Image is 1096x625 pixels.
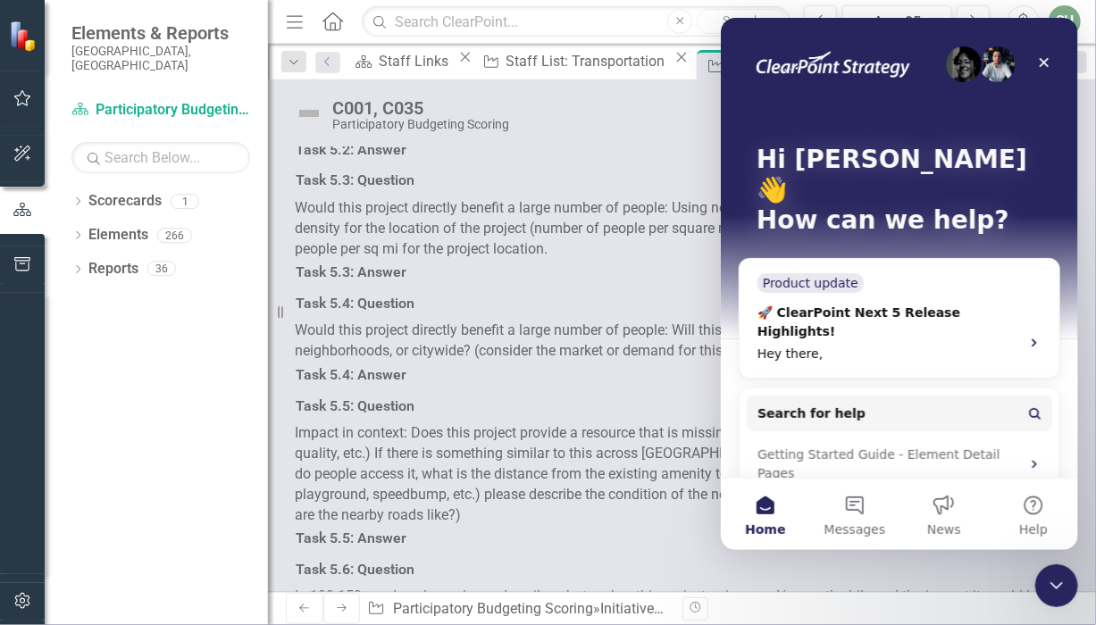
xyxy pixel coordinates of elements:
div: Staff Links [379,50,454,72]
span: Would this project directly benefit a large number of people: Using neighborhood compass, please ... [295,199,1056,257]
h3: Task 5.5: Answer [296,530,406,546]
div: Staff List: Transportation [506,50,671,72]
span: Search [723,13,761,28]
input: Search Below... [71,142,250,173]
button: SH [1049,5,1081,37]
iframe: Intercom live chat [721,18,1078,550]
span: Would this project directly benefit a large number of people: Will this project primarily serve a... [295,321,1024,359]
h3: Task 5.4: Answer [296,367,406,383]
h3: Task 5.3: Question [296,172,414,188]
h3: Task 5.5: Question [296,398,414,414]
div: Participatory Budgeting Scoring [332,118,509,131]
div: Aug-25 [849,12,946,33]
h3: Task 5.6: Question [296,562,414,578]
button: Aug-25 [842,5,952,37]
span: Impact in context: Does this project provide a resource that is missing from the community? (scor... [295,424,1067,522]
h3: Task 5.3: Answer [296,264,406,280]
span: Elements & Reports [71,22,250,44]
a: Scorecards [88,191,162,212]
a: Participatory Budgeting Scoring [71,100,250,121]
a: Participatory Budgeting Scoring [393,600,593,617]
h3: Task 5.4: Question [296,296,414,312]
div: 266 [157,228,192,243]
iframe: Intercom live chat [1035,564,1078,607]
h3: Task 5.2: Answer [296,142,406,158]
a: Initiatives [600,600,664,617]
div: C001, C035 [332,98,509,118]
a: Staff Links [349,50,454,72]
a: Elements [88,225,148,246]
small: [GEOGRAPHIC_DATA], [GEOGRAPHIC_DATA] [71,44,250,73]
a: Staff List: Transportation [476,50,670,72]
img: ClearPoint Strategy [8,20,41,53]
div: 36 [147,262,176,277]
div: 1 [171,194,199,209]
div: » » [367,599,668,620]
img: Not Defined [295,99,323,128]
div: C001, C035 [668,600,740,617]
input: Search ClearPoint... [362,6,791,37]
a: Reports [88,259,138,279]
button: Search [697,9,786,34]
